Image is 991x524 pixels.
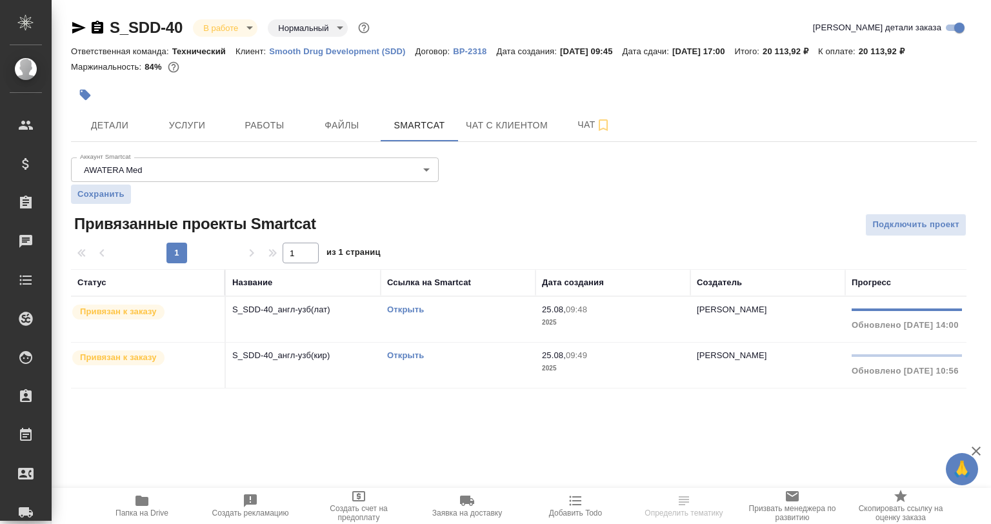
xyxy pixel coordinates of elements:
[388,117,450,134] span: Smartcat
[596,117,611,133] svg: Подписаться
[269,45,415,56] a: Smooth Drug Development (SDD)
[852,366,959,376] span: Обновлено [DATE] 10:56
[453,46,496,56] p: ВР-2318
[156,117,218,134] span: Услуги
[563,117,625,133] span: Чат
[542,362,684,375] p: 2025
[193,19,257,37] div: В работе
[71,46,172,56] p: Ответственная команда:
[199,23,242,34] button: В работе
[79,117,141,134] span: Детали
[80,165,146,176] button: AWATERA Med
[453,45,496,56] a: ВР-2318
[232,276,272,289] div: Название
[311,117,373,134] span: Файлы
[235,46,269,56] p: Клиент:
[497,46,560,56] p: Дата создания:
[71,62,145,72] p: Маржинальность:
[852,320,959,330] span: Обновлено [DATE] 14:00
[71,81,99,109] button: Добавить тэг
[274,23,332,34] button: Нормальный
[172,46,235,56] p: Технический
[232,349,374,362] p: S_SDD-40_англ-узб(кир)
[415,46,454,56] p: Договор:
[542,316,684,329] p: 2025
[566,305,587,314] p: 09:48
[852,276,891,289] div: Прогресс
[542,350,566,360] p: 25.08,
[859,46,914,56] p: 20 113,92 ₽
[90,20,105,35] button: Скопировать ссылку
[80,351,157,364] p: Привязан к заказу
[80,305,157,318] p: Привязан к заказу
[735,46,763,56] p: Итого:
[951,456,973,483] span: 🙏
[387,350,424,360] a: Открыть
[71,157,439,182] div: AWATERA Med
[813,21,941,34] span: [PERSON_NAME] детали заказа
[697,276,742,289] div: Создатель
[145,62,165,72] p: 84%
[71,214,316,234] span: Привязанные проекты Smartcat
[542,276,604,289] div: Дата создания
[872,217,959,232] span: Подключить проект
[71,185,131,204] button: Сохранить
[71,20,86,35] button: Скопировать ссылку для ЯМессенджера
[865,214,966,236] button: Подключить проект
[387,305,424,314] a: Открыть
[326,245,381,263] span: из 1 страниц
[466,117,548,134] span: Чат с клиентом
[697,305,767,314] p: [PERSON_NAME]
[672,46,735,56] p: [DATE] 17:00
[387,276,471,289] div: Ссылка на Smartcat
[268,19,348,37] div: В работе
[77,276,106,289] div: Статус
[623,46,672,56] p: Дата сдачи:
[232,303,374,316] p: S_SDD-40_англ-узб(лат)
[560,46,623,56] p: [DATE] 09:45
[697,350,767,360] p: [PERSON_NAME]
[542,305,566,314] p: 25.08,
[110,19,183,36] a: S_SDD-40
[818,46,859,56] p: К оплате:
[269,46,415,56] p: Smooth Drug Development (SDD)
[165,59,182,76] button: 2648.40 RUB;
[946,453,978,485] button: 🙏
[234,117,295,134] span: Работы
[763,46,818,56] p: 20 113,92 ₽
[566,350,587,360] p: 09:49
[77,188,125,201] span: Сохранить
[355,19,372,36] button: Доп статусы указывают на важность/срочность заказа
